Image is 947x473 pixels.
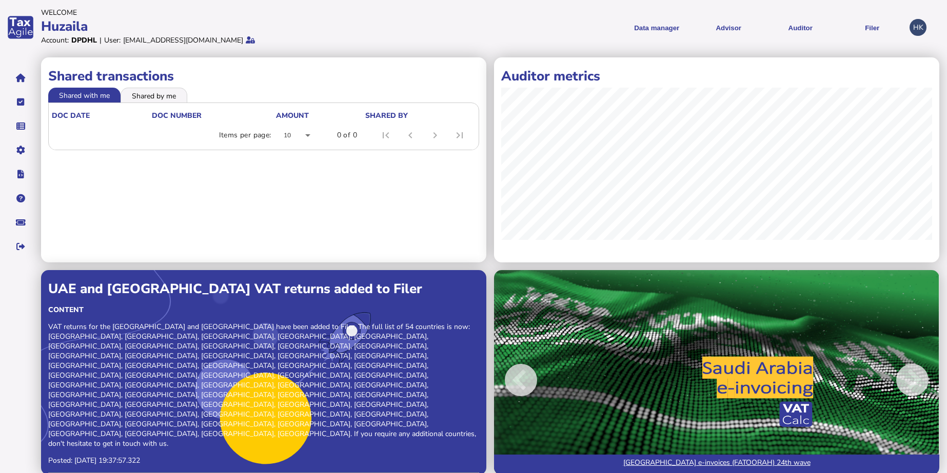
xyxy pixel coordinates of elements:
[41,8,470,17] div: Welcome
[696,15,761,40] button: Shows a dropdown of VAT Advisor options
[10,67,31,89] button: Home
[447,123,472,148] button: Last page
[48,67,479,85] h1: Shared transactions
[152,111,275,120] div: doc number
[624,15,689,40] button: Shows a dropdown of Data manager options
[398,123,423,148] button: Previous page
[476,15,905,40] menu: navigate products
[276,111,309,120] div: Amount
[337,130,357,140] div: 0 of 0
[10,212,31,233] button: Raise a support ticket
[48,456,479,465] p: Posted: [DATE] 19:37:57.322
[10,236,31,257] button: Sign out
[104,35,121,45] div: User:
[52,111,151,120] div: doc date
[123,35,243,45] div: [EMAIL_ADDRESS][DOMAIN_NAME]
[48,88,121,102] li: Shared with me
[768,15,833,40] button: Auditor
[10,91,31,113] button: Tasks
[501,67,932,85] h1: Auditor metrics
[48,280,479,298] div: UAE and [GEOGRAPHIC_DATA] VAT returns added to Filer
[41,17,470,35] div: Huzaila
[365,111,408,120] div: shared by
[219,130,271,140] div: Items per page:
[10,115,31,137] button: Data manager
[276,111,364,120] div: Amount
[152,111,202,120] div: doc number
[423,123,447,148] button: Next page
[100,35,102,45] div: |
[10,163,31,185] button: Developer hub links
[71,35,97,45] div: DPDHL
[246,36,255,44] i: Protected by 2-step verification
[10,188,31,209] button: Help pages
[121,88,187,102] li: Shared by me
[52,111,90,120] div: doc date
[373,123,398,148] button: First page
[365,111,473,120] div: shared by
[910,19,926,36] div: Profile settings
[41,35,69,45] div: Account:
[840,15,904,40] button: Filer
[48,322,479,448] p: VAT returns for the [GEOGRAPHIC_DATA] and [GEOGRAPHIC_DATA] have been added to Filer. The full li...
[16,126,25,127] i: Data manager
[10,139,31,161] button: Manage settings
[48,305,479,315] div: Content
